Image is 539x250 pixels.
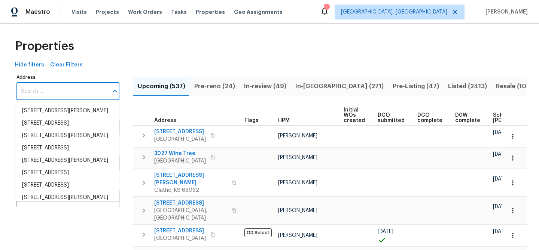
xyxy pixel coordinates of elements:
[96,8,119,16] span: Projects
[171,9,187,15] span: Tasks
[496,81,537,92] span: Resale (1009)
[278,155,317,160] span: [PERSON_NAME]
[154,235,206,242] span: [GEOGRAPHIC_DATA]
[71,8,87,16] span: Visits
[154,128,206,136] span: [STREET_ADDRESS]
[194,81,235,92] span: Pre-reno (24)
[154,199,227,207] span: [STREET_ADDRESS]
[16,130,119,142] li: [STREET_ADDRESS][PERSON_NAME]
[378,113,405,123] span: DCO submitted
[493,130,509,135] span: [DATE]
[244,118,259,123] span: Flags
[244,228,272,237] span: OD Select
[493,229,509,234] span: [DATE]
[378,229,393,234] span: [DATE]
[278,133,317,139] span: [PERSON_NAME]
[234,8,283,16] span: Geo Assignments
[393,81,439,92] span: Pre-Listing (47)
[138,81,185,92] span: Upcoming (537)
[154,150,206,157] span: 3027 Wine Tree
[16,105,119,117] li: [STREET_ADDRESS][PERSON_NAME]
[154,157,206,165] span: [GEOGRAPHIC_DATA]
[244,81,286,92] span: In-review (49)
[16,142,119,154] li: [STREET_ADDRESS]
[482,8,528,16] span: [PERSON_NAME]
[16,75,119,80] label: Address
[47,58,86,72] button: Clear Filters
[50,60,83,70] span: Clear Filters
[16,154,119,167] li: [STREET_ADDRESS][PERSON_NAME]
[324,5,329,12] div: 1
[493,113,535,123] span: Scheduled [PERSON_NAME]
[154,187,227,194] span: Olathe, KS 66062
[110,86,120,96] button: Close
[25,8,50,16] span: Maestro
[154,136,206,143] span: [GEOGRAPHIC_DATA]
[12,58,47,72] button: Hide filters
[16,191,119,212] li: [STREET_ADDRESS][PERSON_NAME][PERSON_NAME]
[154,207,227,222] span: [GEOGRAPHIC_DATA], [GEOGRAPHIC_DATA]
[16,83,108,100] input: Search ...
[278,233,317,238] span: [PERSON_NAME]
[16,167,119,179] li: [STREET_ADDRESS]
[448,81,487,92] span: Listed (2413)
[493,204,509,209] span: [DATE]
[15,60,44,70] span: Hide filters
[455,113,480,123] span: D0W complete
[16,117,119,130] li: [STREET_ADDRESS]
[341,8,447,16] span: [GEOGRAPHIC_DATA], [GEOGRAPHIC_DATA]
[278,118,290,123] span: HPM
[493,176,509,182] span: [DATE]
[278,208,317,213] span: [PERSON_NAME]
[16,179,119,191] li: [STREET_ADDRESS]
[278,180,317,185] span: [PERSON_NAME]
[154,227,206,235] span: [STREET_ADDRESS]
[15,42,74,50] span: Properties
[154,118,176,123] span: Address
[295,81,384,92] span: In-[GEOGRAPHIC_DATA] (271)
[493,152,509,157] span: [DATE]
[417,113,442,123] span: DCO complete
[154,172,227,187] span: [STREET_ADDRESS][PERSON_NAME]
[196,8,225,16] span: Properties
[128,8,162,16] span: Work Orders
[344,107,365,123] span: Initial WOs created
